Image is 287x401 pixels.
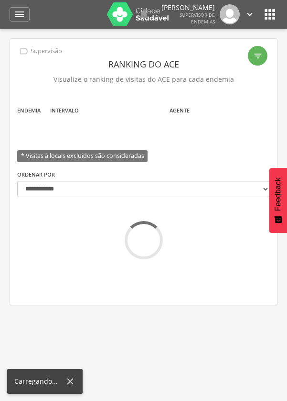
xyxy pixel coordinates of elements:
header: Ranking do ACE [17,56,270,73]
i:  [244,9,255,20]
p: [PERSON_NAME] [161,4,215,11]
a:  [244,4,255,24]
span: * Visitas à locais excluídos são consideradas [17,150,148,162]
i:  [14,9,25,20]
button: Feedback - Mostrar pesquisa [269,168,287,233]
i:  [138,9,149,20]
div: Carregando... [14,377,65,386]
div: Filtro [248,46,267,66]
a:  [10,7,30,22]
i:  [262,7,277,22]
i:  [19,46,29,56]
label: Intervalo [50,107,79,114]
span: Supervisor de Endemias [180,11,215,25]
i:  [253,51,263,61]
p: Visualize o ranking de visitas do ACE para cada endemia [17,73,270,86]
p: Supervisão [31,47,62,55]
a:  [138,4,149,24]
label: Ordenar por [17,171,55,178]
span: Feedback [274,178,282,211]
label: Agente [170,107,190,114]
label: Endemia [17,107,41,114]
